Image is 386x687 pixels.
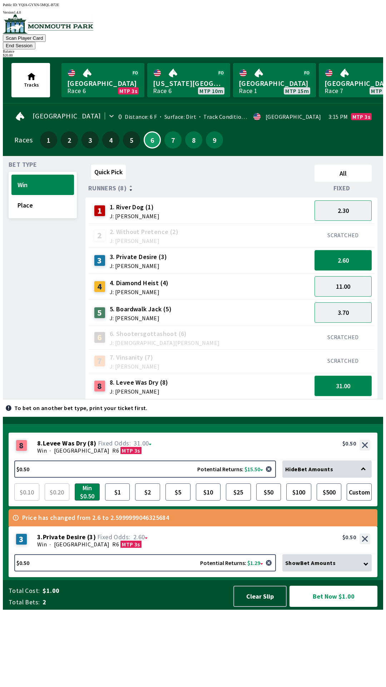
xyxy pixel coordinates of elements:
[315,250,372,271] button: 2.60
[9,586,40,595] span: Total Cost:
[14,461,276,478] button: $0.50Potential Returns: $15.50
[206,131,223,148] button: 9
[110,353,159,362] span: 7. Vinsanity (7)
[123,131,140,148] button: 5
[94,355,105,367] div: 7
[166,137,180,142] span: 7
[233,63,316,97] a: [GEOGRAPHIC_DATA]Race 1MTP 15m
[338,206,349,215] span: 2.30
[81,131,99,148] button: 3
[88,185,127,191] span: Runners (8)
[110,289,169,295] span: J: [PERSON_NAME]
[94,205,105,216] div: 1
[348,485,370,499] span: Custom
[289,586,377,607] button: Bet Now $1.00
[83,137,97,142] span: 3
[110,315,172,321] span: J: [PERSON_NAME]
[9,162,37,167] span: Bet Type
[285,88,309,94] span: MTP 15m
[318,169,368,177] span: All
[63,137,76,142] span: 2
[19,3,59,7] span: YQIA-GYXN-5MQL-B72E
[11,175,74,195] button: Win
[3,10,383,14] div: Version 1.4.0
[296,592,371,601] span: Bet Now $1.00
[110,389,168,394] span: J: [PERSON_NAME]
[3,14,93,34] img: venue logo
[338,256,349,264] span: 2.60
[107,485,128,499] span: $1
[256,483,281,501] button: $50
[9,598,40,606] span: Total Bets:
[110,378,168,387] span: 8. Levee Was Dry (8)
[94,255,105,266] div: 3
[187,137,201,142] span: 8
[88,440,96,447] span: ( 8 )
[122,541,140,548] span: MTP 3s
[285,466,333,473] span: Hide Bet Amounts
[258,485,279,499] span: $50
[112,447,119,454] span: R6
[14,554,276,571] button: $0.50Potential Returns: $1.29
[352,114,370,120] span: MTP 3s
[104,137,118,142] span: 4
[153,79,224,88] span: [US_STATE][GEOGRAPHIC_DATA]
[347,483,372,501] button: Custom
[110,304,172,314] span: 5. Boardwalk Jack (5)
[196,483,221,501] button: $10
[102,131,119,148] button: 4
[37,440,43,447] span: 8 .
[112,541,119,548] span: R6
[94,230,105,241] div: 2
[67,88,86,94] div: Race 6
[118,114,122,120] div: 0
[315,200,372,221] button: 2.30
[199,88,223,94] span: MTP 10m
[94,281,105,292] div: 4
[325,88,343,94] div: Race 7
[315,232,372,239] div: SCRATCHED
[18,201,68,209] span: Place
[67,79,139,88] span: [GEOGRAPHIC_DATA]
[133,533,145,541] span: 2.60
[87,533,96,541] span: ( 3 )
[164,131,182,148] button: 7
[16,440,27,451] div: 8
[239,88,257,94] div: Race 1
[61,131,78,148] button: 2
[122,447,140,454] span: MTP 3s
[233,586,287,607] button: Clear Slip
[110,263,167,269] span: J: [PERSON_NAME]
[42,137,55,142] span: 1
[76,485,98,499] span: Min $0.50
[110,213,159,219] span: J: [PERSON_NAME]
[196,113,259,120] span: Track Condition: Firm
[105,483,130,501] button: $1
[33,113,101,119] span: [GEOGRAPHIC_DATA]
[135,483,160,501] button: $2
[43,586,227,595] span: $1.00
[94,307,105,318] div: 5
[146,138,158,142] span: 6
[147,63,230,97] a: [US_STATE][GEOGRAPHIC_DATA]Race 6MTP 10m
[317,483,342,501] button: $500
[110,252,167,262] span: 3. Private Desire (3)
[3,53,383,57] div: $ 20.00
[338,308,349,317] span: 3.70
[50,447,51,454] span: ·
[110,329,220,338] span: 6. Shootersgottashoot (6)
[336,282,350,291] span: 11.00
[315,357,372,364] div: SCRATCHED
[14,137,33,143] div: Races
[226,483,251,501] button: $25
[266,114,321,120] div: [GEOGRAPHIC_DATA]
[198,485,219,499] span: $10
[3,42,35,49] button: End Session
[342,533,356,541] div: $0.50
[137,485,158,499] span: $2
[328,114,348,120] span: 3:15 PM
[43,533,86,541] span: Private Desire
[312,185,375,192] div: Fixed
[3,49,383,53] div: Balance
[75,483,100,501] button: Min $0.50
